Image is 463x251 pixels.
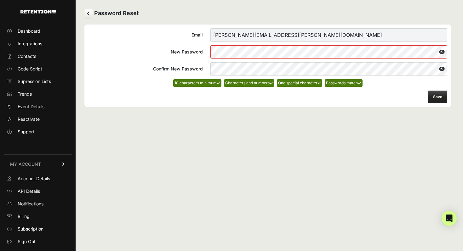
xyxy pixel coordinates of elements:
input: Email [210,28,447,42]
span: Sign Out [18,238,36,245]
span: Account Details [18,176,50,182]
a: Code Script [4,64,72,74]
li: Characters and numbers [224,79,274,87]
img: Retention.com [20,10,56,14]
a: Sign Out [4,237,72,247]
div: Confirm New Password [88,66,203,72]
span: Notifications [18,201,43,207]
a: Supression Lists [4,76,72,86]
span: Subscription [18,226,43,232]
li: 10 characters minimum [173,79,221,87]
a: Trends [4,89,72,99]
input: Confirm New Password [210,62,447,75]
span: Billing [18,213,30,220]
h2: Password Reset [84,9,451,18]
a: Notifications [4,199,72,209]
a: Dashboard [4,26,72,36]
button: Save [428,91,447,103]
span: Reactivate [18,116,40,122]
div: Email [88,32,203,38]
span: Trends [18,91,32,97]
a: MY ACCOUNT [4,154,72,174]
span: Supression Lists [18,78,51,85]
div: New Password [88,49,203,55]
a: Support [4,127,72,137]
a: Reactivate [4,114,72,124]
a: Subscription [4,224,72,234]
span: Event Details [18,103,44,110]
input: New Password [210,45,447,59]
a: API Details [4,186,72,196]
a: Event Details [4,102,72,112]
a: Integrations [4,39,72,49]
div: Open Intercom Messenger [442,211,457,226]
span: Dashboard [18,28,40,34]
span: Support [18,129,34,135]
li: Passwords match [325,79,363,87]
span: Contacts [18,53,36,59]
a: Contacts [4,51,72,61]
li: One special character [277,79,322,87]
span: Code Script [18,66,42,72]
span: Integrations [18,41,42,47]
a: Account Details [4,174,72,184]
span: API Details [18,188,40,194]
span: MY ACCOUNT [10,161,41,167]
a: Billing [4,211,72,221]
